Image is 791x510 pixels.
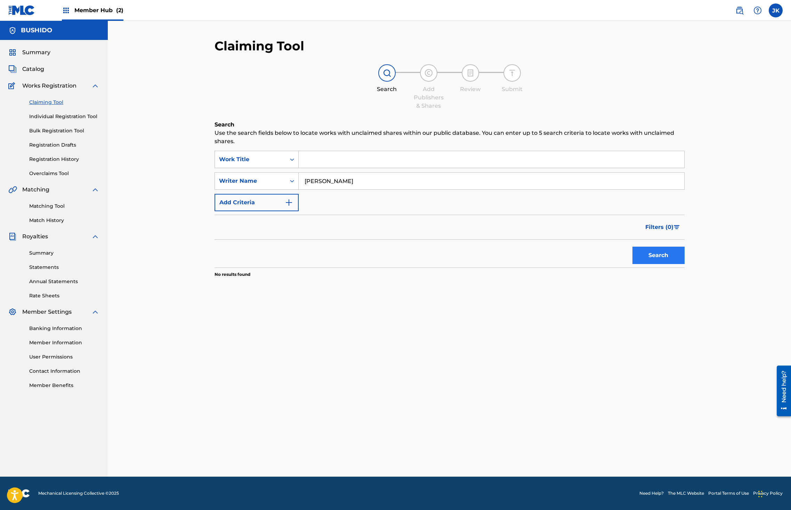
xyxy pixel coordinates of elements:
[632,247,685,264] button: Search
[215,194,299,211] button: Add Criteria
[370,85,404,93] div: Search
[215,121,685,129] h6: Search
[708,490,749,496] a: Portal Terms of Use
[116,7,123,14] span: (2)
[29,156,99,163] a: Registration History
[219,155,282,164] div: Work Title
[8,308,17,316] img: Member Settings
[735,6,744,15] img: search
[508,69,516,77] img: step indicator icon for Submit
[8,82,17,90] img: Works Registration
[466,69,475,77] img: step indicator icon for Review
[772,363,791,419] iframe: Resource Center
[215,271,250,278] p: No results found
[8,48,17,57] img: Summary
[22,308,72,316] span: Member Settings
[285,198,293,207] img: 9d2ae6d4665cec9f34b9.svg
[29,170,99,177] a: Overclaims Tool
[29,292,99,299] a: Rate Sheets
[8,48,50,57] a: SummarySummary
[215,151,685,268] form: Search Form
[91,232,99,241] img: expand
[383,69,391,77] img: step indicator icon for Search
[753,490,783,496] a: Privacy Policy
[425,69,433,77] img: step indicator icon for Add Publishers & Shares
[91,186,99,194] img: expand
[8,5,35,15] img: MLC Logo
[215,129,685,146] p: Use the search fields below to locate works with unclaimed shares within our public database. You...
[29,127,99,134] a: Bulk Registration Tool
[22,186,49,194] span: Matching
[769,3,783,17] div: User Menu
[668,490,704,496] a: The MLC Website
[751,3,765,17] div: Help
[29,353,99,361] a: User Permissions
[639,490,664,496] a: Need Help?
[29,325,99,332] a: Banking Information
[29,113,99,120] a: Individual Registration Tool
[8,65,17,73] img: Catalog
[29,249,99,257] a: Summary
[91,82,99,90] img: expand
[674,225,680,229] img: filter
[29,99,99,106] a: Claiming Tool
[8,26,17,35] img: Accounts
[215,38,304,54] h2: Claiming Tool
[62,6,70,15] img: Top Rightsholders
[411,85,446,110] div: Add Publishers & Shares
[29,203,99,210] a: Matching Tool
[641,219,685,236] button: Filters (0)
[29,368,99,375] a: Contact Information
[38,490,119,496] span: Mechanical Licensing Collective © 2025
[29,264,99,271] a: Statements
[8,489,30,497] img: logo
[758,484,762,504] div: Drag
[453,85,488,93] div: Review
[91,308,99,316] img: expand
[219,177,282,185] div: Writer Name
[29,141,99,149] a: Registration Drafts
[29,339,99,346] a: Member Information
[22,65,44,73] span: Catalog
[495,85,530,93] div: Submit
[8,65,44,73] a: CatalogCatalog
[756,477,791,510] iframe: Chat Widget
[29,217,99,224] a: Match History
[22,48,50,57] span: Summary
[733,3,746,17] a: Public Search
[29,278,99,285] a: Annual Statements
[21,26,52,34] h5: BUSHIDO
[22,232,48,241] span: Royalties
[753,6,762,15] img: help
[22,82,76,90] span: Works Registration
[8,186,17,194] img: Matching
[645,223,673,231] span: Filters ( 0 )
[8,232,17,241] img: Royalties
[29,382,99,389] a: Member Benefits
[74,6,123,14] span: Member Hub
